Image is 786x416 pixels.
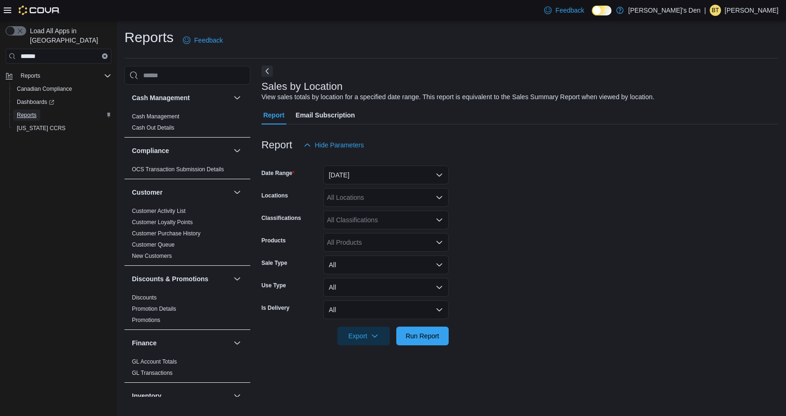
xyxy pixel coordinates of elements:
[132,294,157,301] a: Discounts
[124,111,250,137] div: Cash Management
[132,338,230,348] button: Finance
[132,146,169,155] h3: Compliance
[13,83,111,95] span: Canadian Compliance
[132,274,208,284] h3: Discounts & Promotions
[132,207,186,215] span: Customer Activity List
[132,317,160,323] a: Promotions
[262,92,655,102] div: View sales totals by location for a specified date range. This report is equivalent to the Sales ...
[262,214,301,222] label: Classifications
[132,146,230,155] button: Compliance
[132,219,193,226] a: Customer Loyalty Points
[13,83,76,95] a: Canadian Compliance
[9,95,115,109] a: Dashboards
[17,111,36,119] span: Reports
[436,239,443,246] button: Open list of options
[263,106,284,124] span: Report
[179,31,226,50] a: Feedback
[13,123,111,134] span: Washington CCRS
[17,124,65,132] span: [US_STATE] CCRS
[323,166,449,184] button: [DATE]
[315,140,364,150] span: Hide Parameters
[337,327,390,345] button: Export
[262,139,292,151] h3: Report
[132,166,224,173] a: OCS Transaction Submission Details
[343,327,384,345] span: Export
[132,230,201,237] a: Customer Purchase History
[132,370,173,376] a: GL Transactions
[132,391,161,401] h3: Inventory
[132,253,172,259] a: New Customers
[124,164,250,179] div: Compliance
[124,356,250,382] div: Finance
[102,53,108,59] button: Clear input
[592,6,611,15] input: Dark Mode
[132,93,190,102] h3: Cash Management
[13,109,40,121] a: Reports
[132,188,162,197] h3: Customer
[19,6,60,15] img: Cova
[262,304,290,312] label: Is Delivery
[132,274,230,284] button: Discounts & Promotions
[13,109,111,121] span: Reports
[26,26,111,45] span: Load All Apps in [GEOGRAPHIC_DATA]
[232,187,243,198] button: Customer
[262,169,295,177] label: Date Range
[194,36,223,45] span: Feedback
[232,145,243,156] button: Compliance
[232,390,243,401] button: Inventory
[17,70,111,81] span: Reports
[17,85,72,93] span: Canadian Compliance
[262,192,288,199] label: Locations
[262,259,287,267] label: Sale Type
[712,5,719,16] span: BT
[132,358,177,365] a: GL Account Totals
[296,106,355,124] span: Email Subscription
[555,6,584,15] span: Feedback
[132,124,175,131] a: Cash Out Details
[232,92,243,103] button: Cash Management
[21,72,40,80] span: Reports
[17,70,44,81] button: Reports
[132,252,172,260] span: New Customers
[436,194,443,201] button: Open list of options
[232,337,243,349] button: Finance
[124,292,250,329] div: Discounts & Promotions
[262,237,286,244] label: Products
[132,338,157,348] h3: Finance
[2,69,115,82] button: Reports
[323,300,449,319] button: All
[323,278,449,297] button: All
[13,96,58,108] a: Dashboards
[132,188,230,197] button: Customer
[300,136,368,154] button: Hide Parameters
[132,93,230,102] button: Cash Management
[13,96,111,108] span: Dashboards
[6,66,111,159] nav: Complex example
[232,273,243,285] button: Discounts & Promotions
[9,109,115,122] button: Reports
[132,208,186,214] a: Customer Activity List
[132,113,179,120] a: Cash Management
[323,255,449,274] button: All
[9,82,115,95] button: Canadian Compliance
[132,306,176,312] a: Promotion Details
[436,216,443,224] button: Open list of options
[396,327,449,345] button: Run Report
[262,282,286,289] label: Use Type
[710,5,721,16] div: Brittany Thomas
[262,66,273,77] button: Next
[132,316,160,324] span: Promotions
[540,1,588,20] a: Feedback
[628,5,700,16] p: [PERSON_NAME]'s Den
[124,205,250,265] div: Customer
[9,122,115,135] button: [US_STATE] CCRS
[132,241,175,248] a: Customer Queue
